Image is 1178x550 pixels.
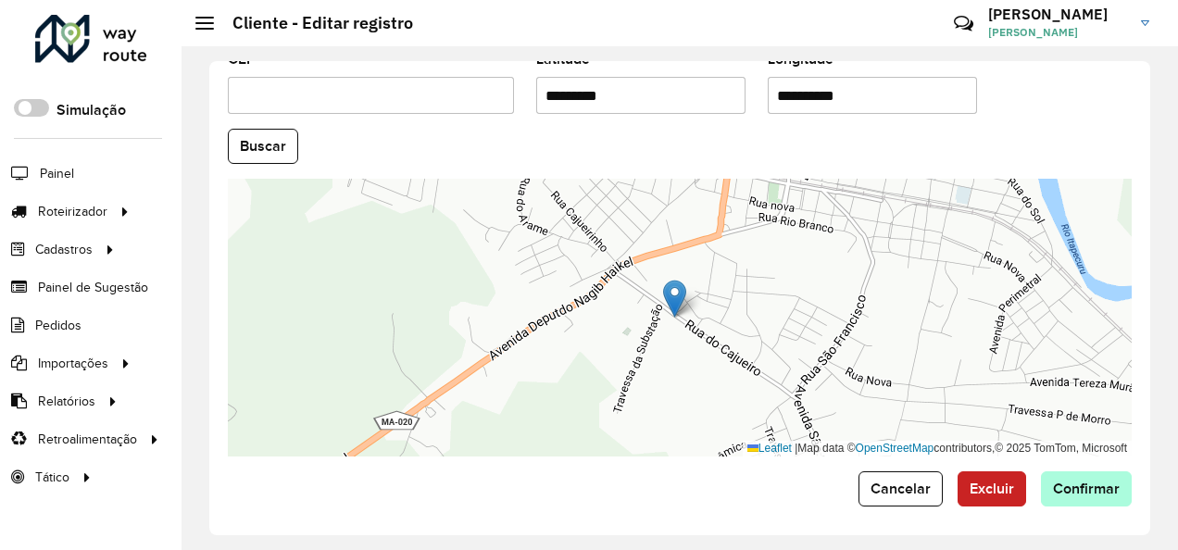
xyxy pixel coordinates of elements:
[228,129,298,164] button: Buscar
[747,442,792,455] a: Leaflet
[35,468,69,487] span: Tático
[856,442,934,455] a: OpenStreetMap
[663,280,686,318] img: Marker
[1053,481,1120,496] span: Confirmar
[35,240,93,259] span: Cadastros
[35,316,81,335] span: Pedidos
[988,6,1127,23] h3: [PERSON_NAME]
[40,164,74,183] span: Painel
[214,13,413,33] h2: Cliente - Editar registro
[743,441,1132,456] div: Map data © contributors,© 2025 TomTom, Microsoft
[56,99,126,121] label: Simulação
[958,471,1026,506] button: Excluir
[38,392,95,411] span: Relatórios
[795,442,797,455] span: |
[38,278,148,297] span: Painel de Sugestão
[871,481,931,496] span: Cancelar
[944,4,984,44] a: Contato Rápido
[38,202,107,221] span: Roteirizador
[858,471,943,506] button: Cancelar
[38,430,137,449] span: Retroalimentação
[988,24,1127,41] span: [PERSON_NAME]
[970,481,1014,496] span: Excluir
[1041,471,1132,506] button: Confirmar
[38,354,108,373] span: Importações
